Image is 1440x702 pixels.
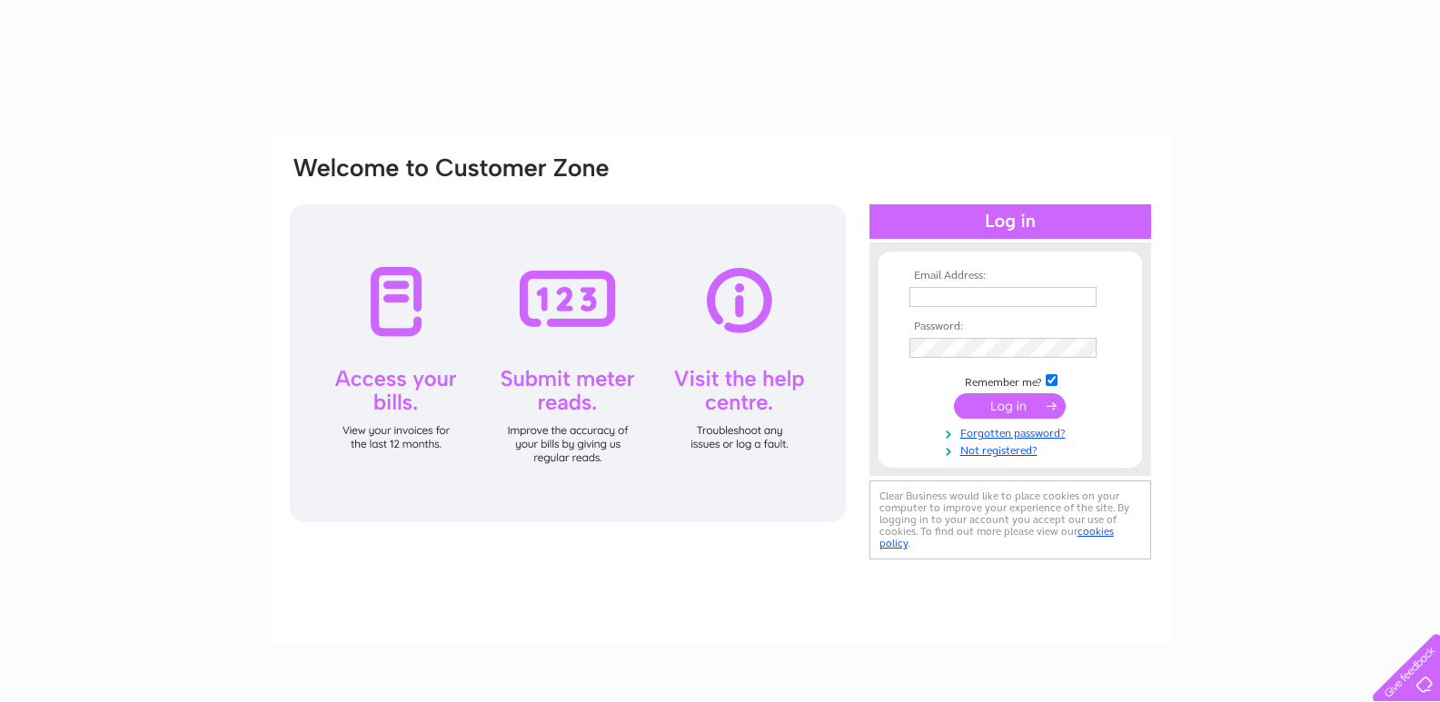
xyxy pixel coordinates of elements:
a: cookies policy [879,525,1114,549]
div: Clear Business would like to place cookies on your computer to improve your experience of the sit... [869,480,1151,559]
td: Remember me? [905,371,1116,390]
a: Forgotten password? [909,423,1116,440]
th: Email Address: [905,270,1116,282]
a: Not registered? [909,440,1116,458]
th: Password: [905,321,1116,333]
input: Submit [954,393,1066,419]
